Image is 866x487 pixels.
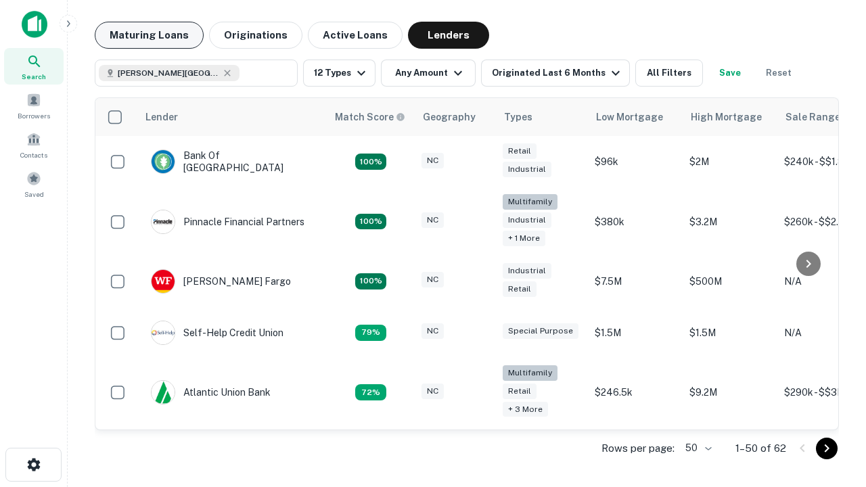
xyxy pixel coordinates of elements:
[421,272,444,287] div: NC
[327,98,415,136] th: Capitalize uses an advanced AI algorithm to match your search with the best lender. The match sco...
[601,440,675,457] p: Rows per page:
[355,384,386,400] div: Matching Properties: 10, hasApolloMatch: undefined
[408,22,489,49] button: Lenders
[503,323,578,339] div: Special Purpose
[152,270,175,293] img: picture
[151,149,313,174] div: Bank Of [GEOGRAPHIC_DATA]
[503,281,537,297] div: Retail
[20,149,47,160] span: Contacts
[492,65,624,81] div: Originated Last 6 Months
[503,231,545,246] div: + 1 more
[503,194,557,210] div: Multifamily
[496,98,588,136] th: Types
[335,110,403,124] h6: Match Score
[588,136,683,187] td: $96k
[152,321,175,344] img: picture
[816,438,838,459] button: Go to next page
[355,325,386,341] div: Matching Properties: 11, hasApolloMatch: undefined
[355,154,386,170] div: Matching Properties: 14, hasApolloMatch: undefined
[588,256,683,307] td: $7.5M
[683,256,777,307] td: $500M
[355,273,386,289] div: Matching Properties: 14, hasApolloMatch: undefined
[4,126,64,163] a: Contacts
[355,214,386,230] div: Matching Properties: 25, hasApolloMatch: undefined
[308,22,403,49] button: Active Loans
[503,212,551,228] div: Industrial
[421,153,444,168] div: NC
[588,98,683,136] th: Low Mortgage
[481,60,630,87] button: Originated Last 6 Months
[335,110,405,124] div: Capitalize uses an advanced AI algorithm to match your search with the best lender. The match sco...
[708,60,752,87] button: Save your search to get updates of matches that match your search criteria.
[4,166,64,202] a: Saved
[209,22,302,49] button: Originations
[596,109,663,125] div: Low Mortgage
[421,323,444,339] div: NC
[151,210,304,234] div: Pinnacle Financial Partners
[4,48,64,85] a: Search
[145,109,178,125] div: Lender
[421,212,444,228] div: NC
[504,109,532,125] div: Types
[588,307,683,358] td: $1.5M
[683,187,777,256] td: $3.2M
[503,143,537,159] div: Retail
[22,11,47,38] img: capitalize-icon.png
[503,365,557,381] div: Multifamily
[503,402,548,417] div: + 3 more
[683,358,777,427] td: $9.2M
[152,150,175,173] img: picture
[22,71,46,82] span: Search
[423,109,476,125] div: Geography
[151,380,271,404] div: Atlantic Union Bank
[588,358,683,427] td: $246.5k
[683,307,777,358] td: $1.5M
[4,87,64,124] a: Borrowers
[137,98,327,136] th: Lender
[691,109,762,125] div: High Mortgage
[503,263,551,279] div: Industrial
[151,321,283,345] div: Self-help Credit Union
[757,60,800,87] button: Reset
[18,110,50,121] span: Borrowers
[415,98,496,136] th: Geography
[503,162,551,177] div: Industrial
[95,22,204,49] button: Maturing Loans
[683,98,777,136] th: High Mortgage
[683,136,777,187] td: $2M
[303,60,375,87] button: 12 Types
[24,189,44,200] span: Saved
[421,384,444,399] div: NC
[381,60,476,87] button: Any Amount
[635,60,703,87] button: All Filters
[735,440,786,457] p: 1–50 of 62
[588,187,683,256] td: $380k
[152,381,175,404] img: picture
[503,384,537,399] div: Retail
[118,67,219,79] span: [PERSON_NAME][GEOGRAPHIC_DATA], [GEOGRAPHIC_DATA]
[785,109,840,125] div: Sale Range
[151,269,291,294] div: [PERSON_NAME] Fargo
[798,379,866,444] iframe: Chat Widget
[680,438,714,458] div: 50
[152,210,175,233] img: picture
